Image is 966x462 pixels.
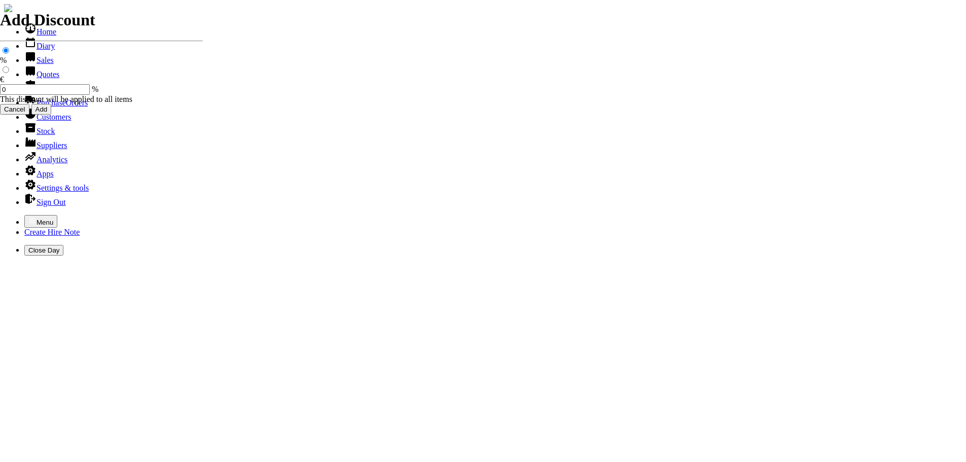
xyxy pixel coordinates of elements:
a: Stock [24,127,55,135]
li: Stock [24,122,962,136]
a: Sign Out [24,198,65,206]
span: % [92,85,98,93]
input: Add [31,104,52,115]
a: Suppliers [24,141,67,150]
button: Menu [24,215,57,228]
a: Customers [24,113,71,121]
a: Analytics [24,155,67,164]
input: % [3,47,9,54]
a: Create Hire Note [24,228,80,236]
li: Sales [24,51,962,65]
li: Suppliers [24,136,962,150]
a: Apps [24,169,54,178]
button: Close Day [24,245,63,256]
li: Hire Notes [24,79,962,93]
input: € [3,66,9,73]
a: Settings & tools [24,184,89,192]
